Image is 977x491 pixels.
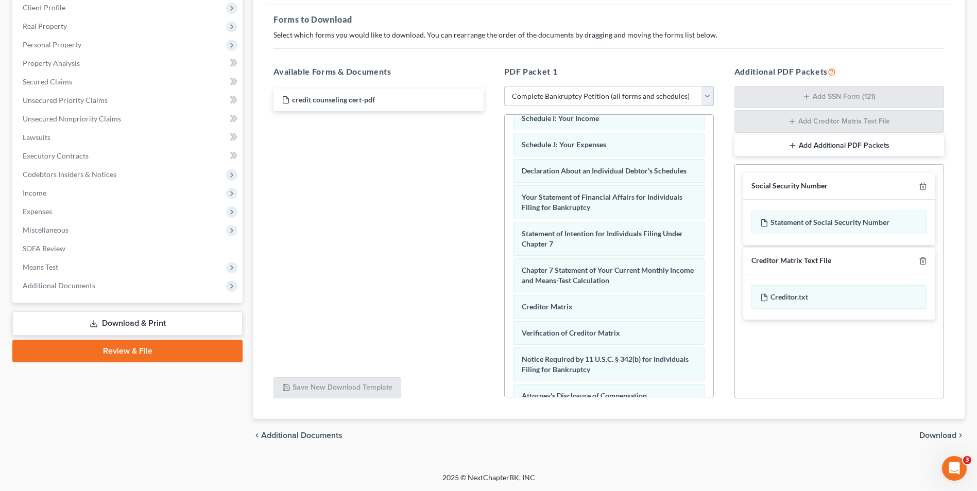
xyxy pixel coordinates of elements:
[751,181,828,191] div: Social Security Number
[23,170,116,179] span: Codebtors Insiders & Notices
[23,225,68,234] span: Miscellaneous
[23,3,65,12] span: Client Profile
[963,456,971,464] span: 3
[956,431,965,440] i: chevron_right
[12,340,243,362] a: Review & File
[23,59,80,67] span: Property Analysis
[12,311,243,336] a: Download & Print
[522,302,573,311] span: Creditor Matrix
[522,192,682,212] span: Your Statement of Financial Affairs for Individuals Filing for Bankruptcy
[23,77,72,86] span: Secured Claims
[919,431,956,440] span: Download
[751,256,831,266] div: Creditor Matrix Text File
[522,328,620,337] span: Verification of Creditor Matrix
[522,140,606,149] span: Schedule J: Your Expenses
[273,377,401,399] button: Save New Download Template
[14,73,243,91] a: Secured Claims
[522,355,689,374] span: Notice Required by 11 U.S.C. § 342(b) for Individuals Filing for Bankruptcy
[273,30,944,40] p: Select which forms you would like to download. You can rearrange the order of the documents by dr...
[14,54,243,73] a: Property Analysis
[23,188,46,197] span: Income
[751,285,927,309] div: Creditor.txt
[522,166,687,175] span: Declaration About an Individual Debtor's Schedules
[253,431,342,440] a: chevron_left Additional Documents
[23,281,95,290] span: Additional Documents
[23,262,58,271] span: Means Test
[522,391,647,400] span: Attorney's Disclosure of Compensation
[261,431,342,440] span: Additional Documents
[522,229,683,248] span: Statement of Intention for Individuals Filing Under Chapter 7
[734,135,944,156] button: Add Additional PDF Packets
[273,65,483,78] h5: Available Forms & Documents
[14,110,243,128] a: Unsecured Nonpriority Claims
[919,431,965,440] button: Download chevron_right
[23,207,52,216] span: Expenses
[504,65,714,78] h5: PDF Packet 1
[273,13,944,26] h5: Forms to Download
[734,86,944,109] button: Add SSN Form (121)
[23,114,121,123] span: Unsecured Nonpriority Claims
[292,95,375,104] span: credit counseling cert-pdf
[734,65,944,78] h5: Additional PDF Packets
[23,40,81,49] span: Personal Property
[734,110,944,133] button: Add Creditor Matrix Text File
[942,456,967,481] iframe: Intercom live chat
[23,133,50,142] span: Lawsuits
[23,151,89,160] span: Executory Contracts
[14,128,243,147] a: Lawsuits
[522,114,599,122] span: Schedule I: Your Income
[14,91,243,110] a: Unsecured Priority Claims
[751,211,927,234] div: Statement of Social Security Number
[23,96,108,104] span: Unsecured Priority Claims
[23,244,65,253] span: SOFA Review
[23,22,67,30] span: Real Property
[14,239,243,258] a: SOFA Review
[14,147,243,165] a: Executory Contracts
[522,266,694,285] span: Chapter 7 Statement of Your Current Monthly Income and Means-Test Calculation
[253,431,261,440] i: chevron_left
[195,472,782,491] div: 2025 © NextChapterBK, INC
